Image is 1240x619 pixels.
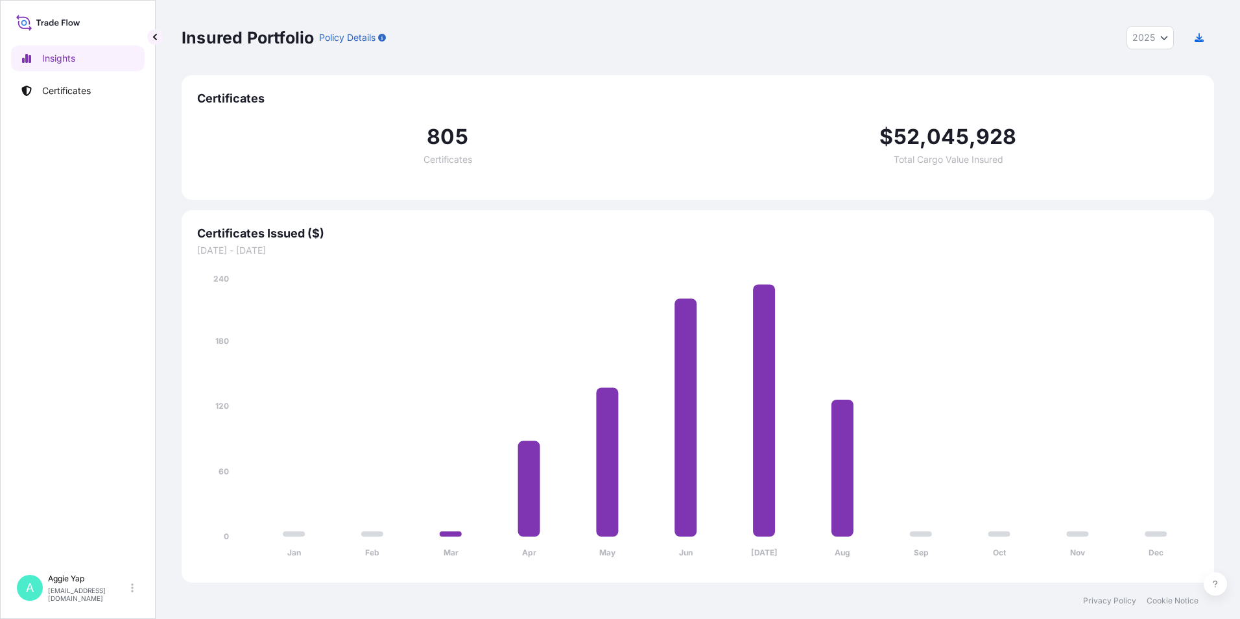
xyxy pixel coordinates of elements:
[197,244,1198,257] span: [DATE] - [DATE]
[48,574,128,584] p: Aggie Yap
[319,31,376,44] p: Policy Details
[224,531,229,541] tspan: 0
[197,226,1198,241] span: Certificates Issued ($)
[835,548,850,557] tspan: Aug
[48,587,128,602] p: [EMAIL_ADDRESS][DOMAIN_NAME]
[182,27,314,48] p: Insured Portfolio
[679,548,693,557] tspan: Jun
[927,127,969,147] span: 045
[993,548,1007,557] tspan: Oct
[1147,596,1198,606] a: Cookie Notice
[427,127,468,147] span: 805
[914,548,929,557] tspan: Sep
[894,155,1003,164] span: Total Cargo Value Insured
[365,548,379,557] tspan: Feb
[423,155,472,164] span: Certificates
[969,127,976,147] span: ,
[879,127,893,147] span: $
[213,274,229,284] tspan: 240
[197,91,1198,106] span: Certificates
[42,84,91,97] p: Certificates
[11,45,145,71] a: Insights
[42,52,75,65] p: Insights
[219,467,229,476] tspan: 60
[215,401,229,411] tspan: 120
[1127,26,1174,49] button: Year Selector
[444,548,459,557] tspan: Mar
[1070,548,1086,557] tspan: Nov
[11,78,145,104] a: Certificates
[287,548,301,557] tspan: Jan
[215,336,229,346] tspan: 180
[1149,548,1163,557] tspan: Dec
[894,127,920,147] span: 52
[920,127,927,147] span: ,
[1132,31,1155,44] span: 2025
[976,127,1017,147] span: 928
[751,548,778,557] tspan: [DATE]
[1083,596,1136,606] a: Privacy Policy
[599,548,616,557] tspan: May
[26,581,34,594] span: A
[522,548,536,557] tspan: Apr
